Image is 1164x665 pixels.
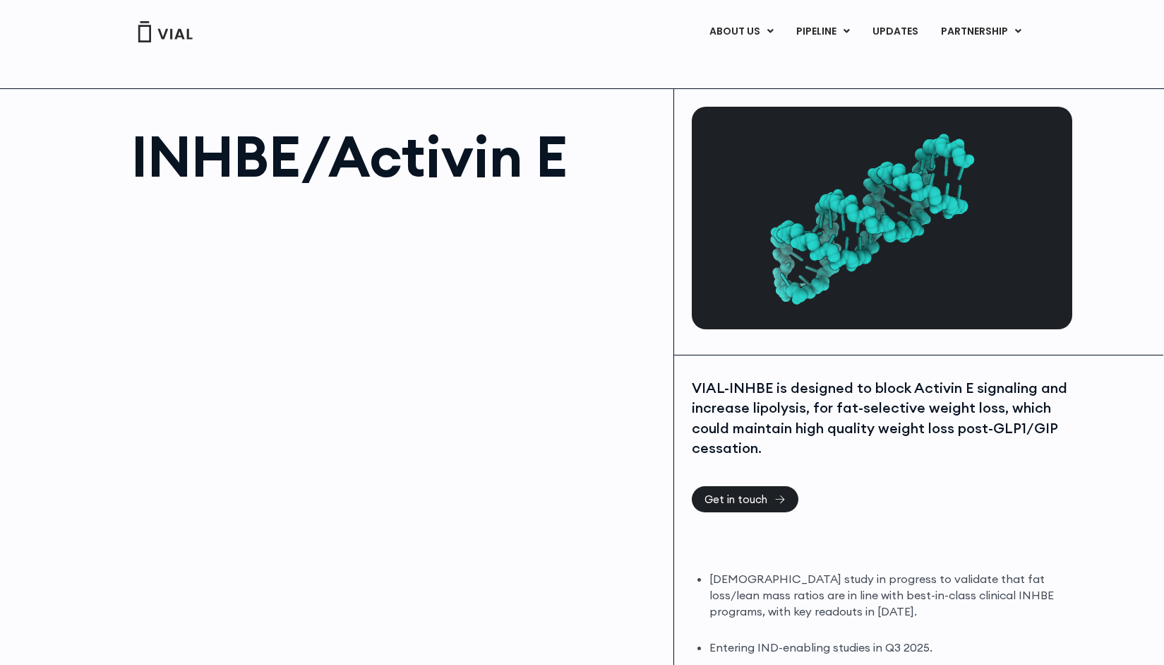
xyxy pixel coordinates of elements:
a: Get in touch [692,486,798,512]
a: PARTNERSHIPMenu Toggle [930,20,1033,44]
li: [DEMOGRAPHIC_DATA] study in progress to validate that fat loss/lean mass ratios are in line with ... [709,571,1069,620]
a: ABOUT USMenu Toggle [698,20,784,44]
h1: INHBE/Activin E [131,128,660,184]
img: Vial Logo [137,21,193,42]
a: UPDATES [861,20,929,44]
a: PIPELINEMenu Toggle [785,20,860,44]
div: VIAL-INHBE is designed to block Activin E signaling and increase lipolysis, for fat-selective wei... [692,378,1069,459]
span: Get in touch [704,494,767,505]
li: Entering IND-enabling studies in Q3 2025. [709,640,1069,656]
